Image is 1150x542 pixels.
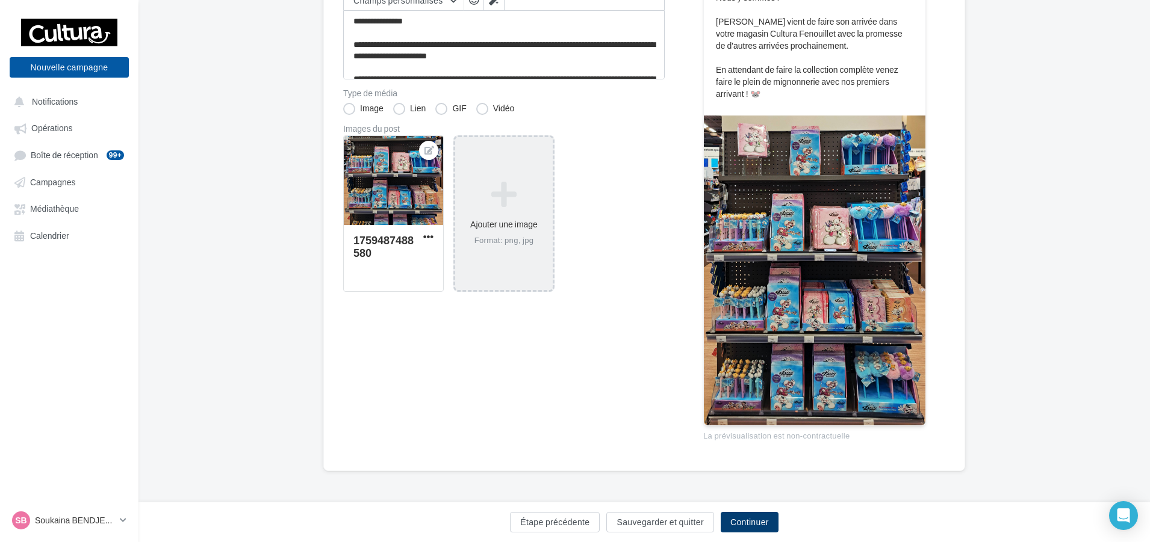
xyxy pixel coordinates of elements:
[30,204,79,214] span: Médiathèque
[606,512,713,532] button: Sauvegarder et quitter
[393,103,426,115] label: Lien
[30,230,69,241] span: Calendrier
[435,103,466,115] label: GIF
[343,103,384,115] label: Image
[107,150,124,160] div: 99+
[7,117,131,138] a: Opérations
[343,89,665,97] label: Type de média
[721,512,779,532] button: Continuer
[343,125,665,133] div: Images du post
[7,224,131,246] a: Calendrier
[7,197,131,219] a: Médiathèque
[1109,501,1138,530] div: Open Intercom Messenger
[7,144,131,166] a: Boîte de réception99+
[30,177,76,187] span: Campagnes
[703,426,926,442] div: La prévisualisation est non-contractuelle
[510,512,600,532] button: Étape précédente
[7,90,126,112] button: Notifications
[31,150,98,160] span: Boîte de réception
[10,57,129,78] button: Nouvelle campagne
[15,514,26,526] span: SB
[353,233,414,259] div: 1759487488580
[476,103,515,115] label: Vidéo
[32,96,78,106] span: Notifications
[10,509,129,532] a: SB Soukaina BENDJEBBOUR
[31,123,72,134] span: Opérations
[7,171,131,192] a: Campagnes
[35,514,115,526] p: Soukaina BENDJEBBOUR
